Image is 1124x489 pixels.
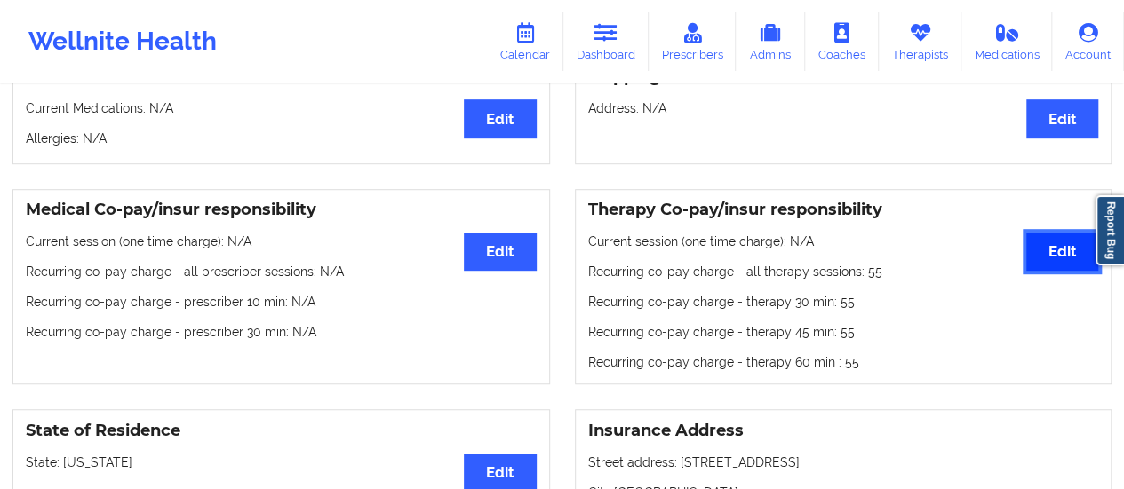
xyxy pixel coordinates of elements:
h3: Therapy Co-pay/insur responsibility [588,200,1099,220]
p: Current session (one time charge): N/A [588,233,1099,250]
p: Recurring co-pay charge - all therapy sessions : 55 [588,263,1099,280]
p: Current Medications: N/A [26,99,537,117]
p: Recurring co-pay charge - prescriber 30 min : N/A [26,323,537,341]
p: Current session (one time charge): N/A [26,233,537,250]
h3: Insurance Address [588,421,1099,441]
a: Coaches [805,12,879,71]
button: Edit [464,99,536,138]
p: Recurring co-pay charge - all prescriber sessions : N/A [26,263,537,280]
a: Calendar [487,12,563,71]
p: Allergies: N/A [26,130,537,147]
button: Edit [1026,99,1098,138]
h3: Medical Co-pay/insur responsibility [26,200,537,220]
p: State: [US_STATE] [26,454,537,471]
a: Report Bug [1096,195,1124,265]
a: Account [1052,12,1124,71]
button: Edit [1026,233,1098,271]
p: Recurring co-pay charge - therapy 45 min : 55 [588,323,1099,341]
p: Recurring co-pay charge - therapy 60 min : 55 [588,353,1099,371]
button: Edit [464,233,536,271]
a: Dashboard [563,12,649,71]
p: Address: N/A [588,99,1099,117]
a: Prescribers [649,12,737,71]
p: Street address: [STREET_ADDRESS] [588,454,1099,471]
a: Therapists [879,12,961,71]
a: Medications [961,12,1053,71]
a: Admins [736,12,805,71]
p: Recurring co-pay charge - prescriber 10 min : N/A [26,293,537,311]
h3: State of Residence [26,421,537,441]
p: Recurring co-pay charge - therapy 30 min : 55 [588,293,1099,311]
